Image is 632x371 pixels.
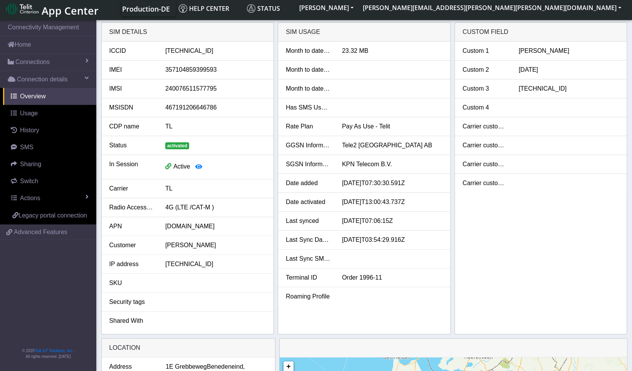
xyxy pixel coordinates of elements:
[159,103,272,112] div: 467191206646786
[513,46,625,56] div: [PERSON_NAME]
[295,1,358,15] button: [PERSON_NAME]
[35,349,73,353] a: Telit IoT Solutions, Inc.
[336,216,448,226] div: [DATE]T07:06:15Z
[179,4,229,13] span: Help center
[280,160,336,169] div: SGSN Information
[20,127,39,133] span: History
[3,156,96,173] a: Sharing
[176,1,244,16] a: Help center
[280,103,336,112] div: Has SMS Usage
[104,103,160,112] div: MSISDN
[457,84,513,93] div: Custom 3
[173,163,190,170] span: Active
[280,65,336,74] div: Month to date SMS
[159,203,272,212] div: 4G (LTE /CAT-M )
[278,23,450,42] div: SIM usage
[159,260,272,269] div: [TECHNICAL_ID]
[104,160,160,174] div: In Session
[336,197,448,207] div: [DATE]T13:00:43.737Z
[336,141,448,150] div: Tele2 [GEOGRAPHIC_DATA] AB
[122,4,170,13] span: Production-DE
[20,161,41,167] span: Sharing
[457,122,513,131] div: Carrier custom 1
[6,3,39,15] img: logo-telit-cinterion-gw-new.png
[20,144,34,150] span: SMS
[20,110,38,116] span: Usage
[280,179,336,188] div: Date added
[336,122,448,131] div: Pay As Use - Telit
[457,103,513,112] div: Custom 4
[280,141,336,150] div: GGSN Information
[18,212,87,219] span: Legacy portal connection
[336,46,448,56] div: 23.32 MB
[457,46,513,56] div: Custom 1
[280,254,336,263] div: Last Sync SMS Usage
[20,195,40,201] span: Actions
[244,1,295,16] a: Status
[179,4,187,13] img: knowledge.svg
[165,142,189,149] span: activated
[3,173,96,190] a: Switch
[457,141,513,150] div: Carrier custom 2
[190,160,207,174] button: View session details
[336,179,448,188] div: [DATE]T07:30:30.591Z
[159,122,272,131] div: TL
[280,46,336,56] div: Month to date data
[247,4,255,13] img: status.svg
[6,0,97,17] a: App Center
[457,65,513,74] div: Custom 2
[104,65,160,74] div: IMEI
[102,339,275,358] div: LOCATION
[3,122,96,139] a: History
[159,184,272,193] div: TL
[122,1,169,16] a: Your current platform instance
[104,241,160,250] div: Customer
[457,179,513,188] div: Carrier custom 4
[336,160,448,169] div: KPN Telecom B.V.
[104,222,160,231] div: APN
[102,23,274,42] div: SIM details
[42,3,99,18] span: App Center
[15,57,50,67] span: Connections
[104,260,160,269] div: IP address
[159,222,272,231] div: [DOMAIN_NAME]
[3,139,96,156] a: SMS
[104,297,160,307] div: Security tags
[159,65,272,74] div: 357104859399593
[3,190,96,207] a: Actions
[104,184,160,193] div: Carrier
[336,273,448,282] div: Order 1996-11
[280,84,336,93] div: Month to date voice
[280,235,336,245] div: Last Sync Data Usage
[159,84,272,93] div: 240076511577795
[280,273,336,282] div: Terminal ID
[358,1,626,15] button: [PERSON_NAME][EMAIL_ADDRESS][PERSON_NAME][PERSON_NAME][DOMAIN_NAME]
[280,292,336,301] div: Roaming Profile
[104,122,160,131] div: CDP name
[159,46,272,56] div: [TECHNICAL_ID]
[3,105,96,122] a: Usage
[159,241,272,250] div: [PERSON_NAME]
[20,93,46,99] span: Overview
[247,4,280,13] span: Status
[280,122,336,131] div: Rate Plan
[280,197,336,207] div: Date activated
[14,228,67,237] span: Advanced Features
[17,75,68,84] span: Connection details
[280,216,336,226] div: Last synced
[20,178,38,184] span: Switch
[336,235,448,245] div: [DATE]T03:54:29.916Z
[513,84,625,93] div: [TECHNICAL_ID]
[104,84,160,93] div: IMSI
[3,88,96,105] a: Overview
[455,23,627,42] div: Custom field
[457,160,513,169] div: Carrier custom 3
[104,278,160,288] div: SKU
[104,316,160,325] div: Shared With
[104,141,160,150] div: Status
[104,46,160,56] div: ICCID
[513,65,625,74] div: [DATE]
[104,203,160,212] div: Radio Access Tech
